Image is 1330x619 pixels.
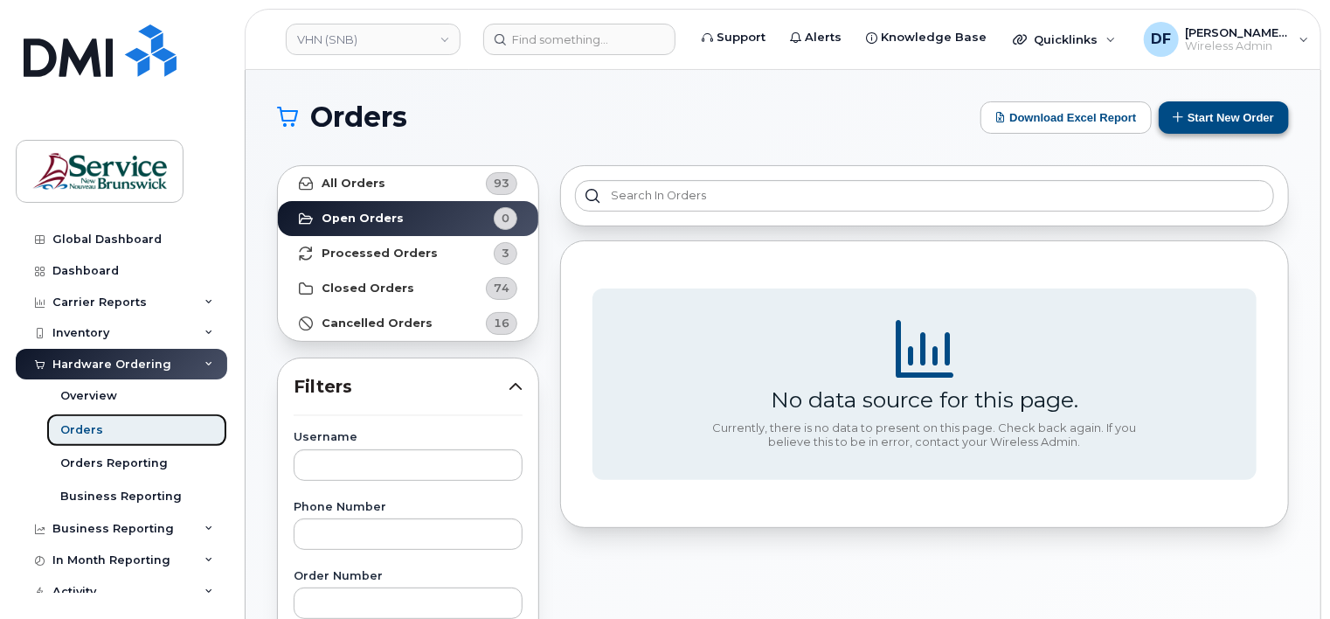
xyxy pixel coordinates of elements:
[771,386,1078,413] div: No data source for this page.
[294,571,523,582] label: Order Number
[278,306,538,341] a: Cancelled Orders16
[322,212,404,226] strong: Open Orders
[706,421,1143,449] div: Currently, there is no data to present on this page. Check back again. If you believe this to be ...
[502,245,509,261] span: 3
[294,374,509,400] span: Filters
[322,282,414,296] strong: Closed Orders
[310,104,407,130] span: Orders
[294,502,523,513] label: Phone Number
[322,247,438,261] strong: Processed Orders
[494,175,509,191] span: 93
[575,180,1274,212] input: Search in orders
[322,316,433,330] strong: Cancelled Orders
[278,166,538,201] a: All Orders93
[278,236,538,271] a: Processed Orders3
[502,210,509,226] span: 0
[1159,101,1289,134] button: Start New Order
[980,101,1152,134] button: Download Excel Report
[494,280,509,296] span: 74
[294,432,523,443] label: Username
[278,271,538,306] a: Closed Orders74
[278,201,538,236] a: Open Orders0
[322,177,385,191] strong: All Orders
[494,315,509,331] span: 16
